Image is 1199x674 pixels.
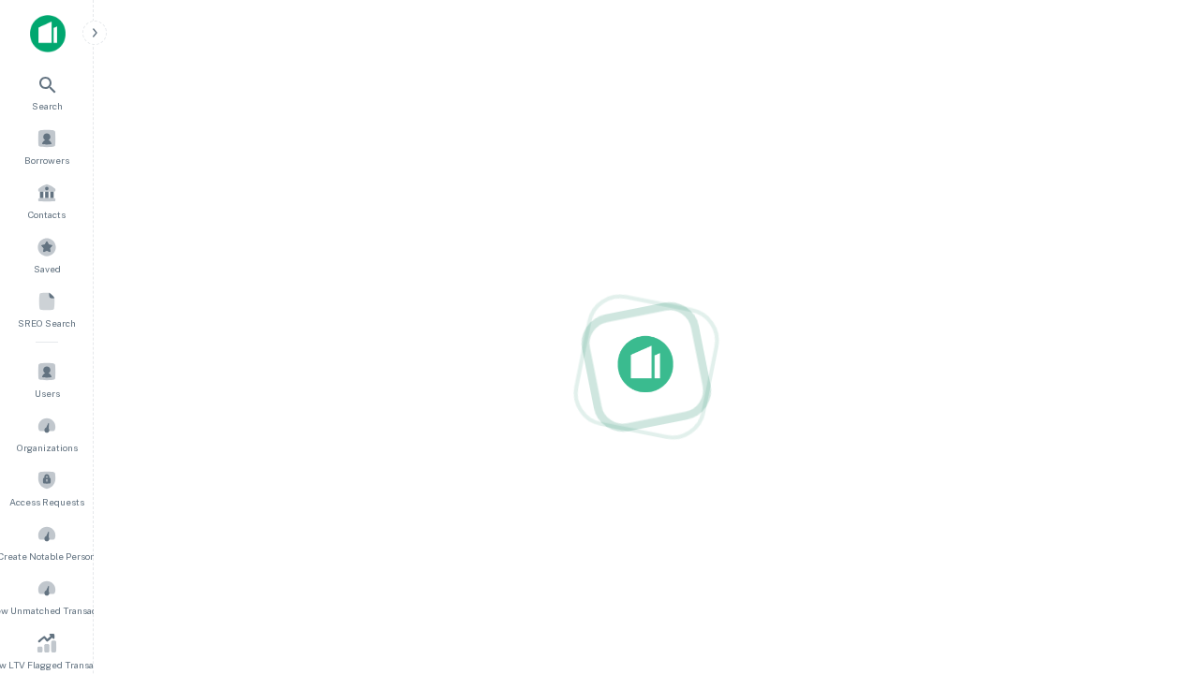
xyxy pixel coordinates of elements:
[28,207,66,222] span: Contacts
[6,175,88,226] a: Contacts
[6,121,88,171] a: Borrowers
[6,284,88,334] a: SREO Search
[6,517,88,567] a: Create Notable Person
[6,462,88,513] a: Access Requests
[1105,524,1199,614] iframe: Chat Widget
[18,315,76,330] span: SREO Search
[9,494,84,509] span: Access Requests
[24,153,69,168] span: Borrowers
[34,261,61,276] span: Saved
[6,571,88,622] a: Review Unmatched Transactions
[6,66,88,117] a: Search
[35,386,60,401] span: Users
[17,440,78,455] span: Organizations
[6,408,88,459] a: Organizations
[30,15,66,52] img: capitalize-icon.png
[6,229,88,280] a: Saved
[32,98,63,113] span: Search
[6,354,88,404] a: Users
